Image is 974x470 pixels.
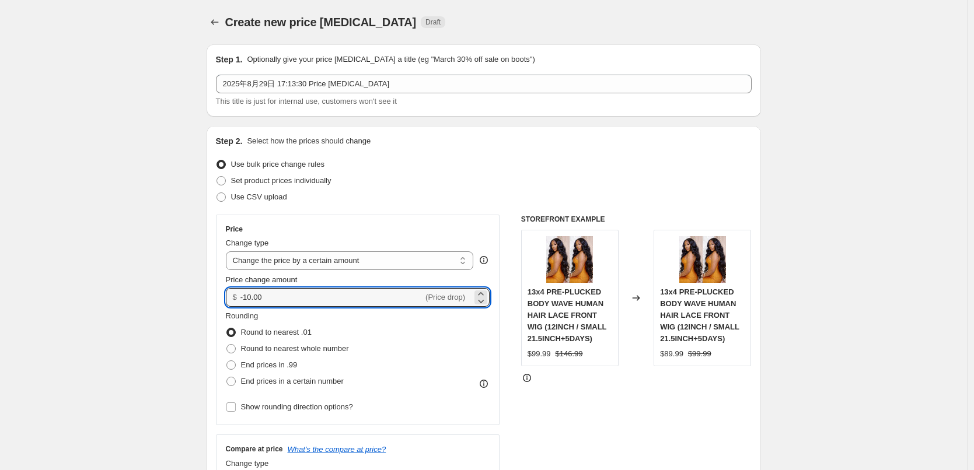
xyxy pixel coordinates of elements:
[528,348,551,360] div: $99.99
[231,176,331,185] span: Set product prices individually
[660,287,739,343] span: 13x4 PRE-PLUCKED BODY WAVE HUMAN HAIR LACE FRONT WIG (12INCH / SMALL 21.5INCH+5DAYS)
[216,75,752,93] input: 30% off holiday sale
[226,459,269,468] span: Change type
[556,348,583,360] strike: $146.99
[207,14,223,30] button: Price change jobs
[216,97,397,106] span: This title is just for internal use, customers won't see it
[247,54,535,65] p: Optionally give your price [MEDICAL_DATA] a title (eg "March 30% off sale on boots")
[226,225,243,234] h3: Price
[425,17,441,27] span: Draft
[241,360,298,369] span: End prices in .99
[546,236,593,283] img: 13x4-pre-plucked-body-wave-human-hair-lace-front-wig-280_80x.jpg
[425,293,465,301] span: (Price drop)
[241,328,312,336] span: Round to nearest .01
[478,254,490,266] div: help
[226,275,298,284] span: Price change amount
[679,236,726,283] img: 13x4-pre-plucked-body-wave-human-hair-lace-front-wig-280_80x.jpg
[241,377,344,385] span: End prices in a certain number
[660,348,683,360] div: $89.99
[233,293,237,301] span: $
[521,215,752,224] h6: STOREFRONT EXAMPLE
[216,135,243,147] h2: Step 2.
[240,288,423,307] input: -10.00
[225,16,417,29] span: Create new price [MEDICAL_DATA]
[216,54,243,65] h2: Step 1.
[688,348,711,360] strike: $99.99
[241,344,349,353] span: Round to nearest whole number
[528,287,607,343] span: 13x4 PRE-PLUCKED BODY WAVE HUMAN HAIR LACE FRONT WIG (12INCH / SMALL 21.5INCH+5DAYS)
[288,445,386,454] button: What's the compare at price?
[247,135,371,147] p: Select how the prices should change
[226,311,259,320] span: Rounding
[231,192,287,201] span: Use CSV upload
[241,402,353,411] span: Show rounding direction options?
[226,238,269,247] span: Change type
[226,444,283,454] h3: Compare at price
[231,160,324,169] span: Use bulk price change rules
